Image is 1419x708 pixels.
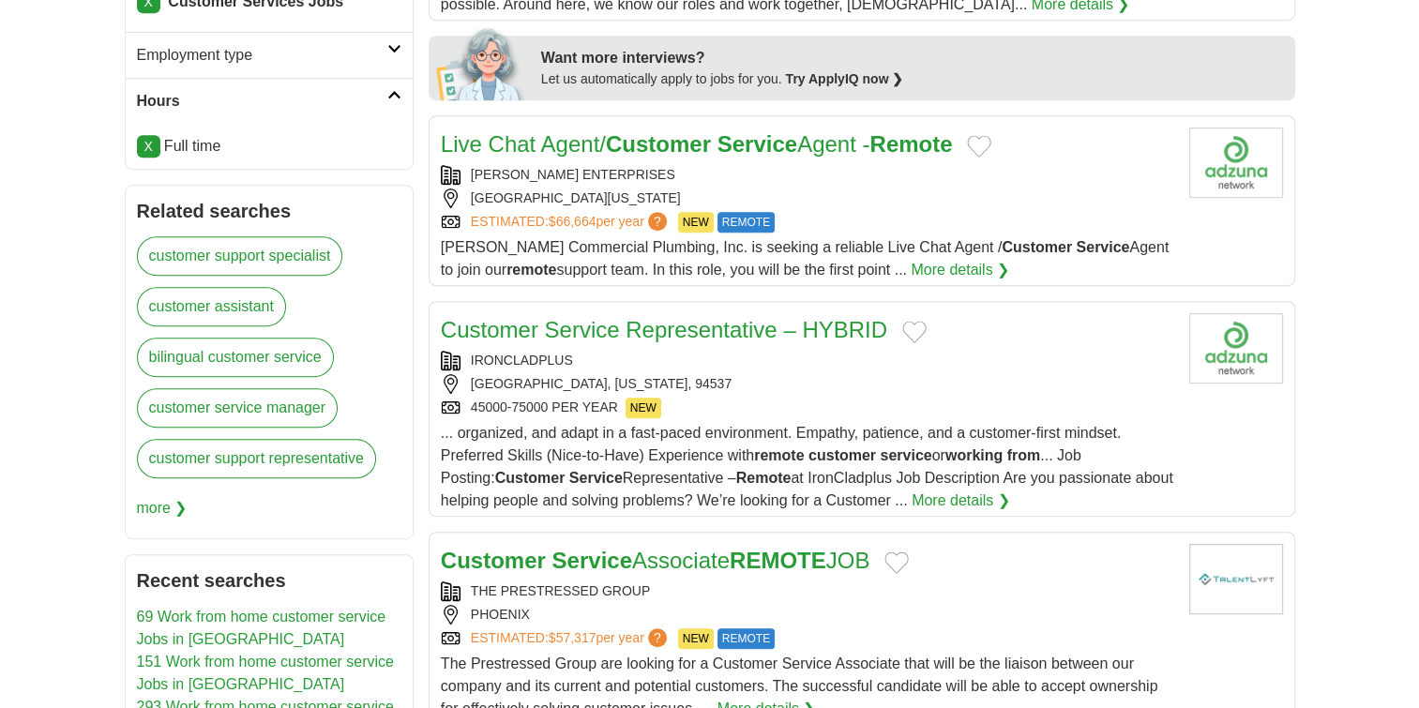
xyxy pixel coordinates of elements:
a: Employment type [126,32,413,78]
a: customer assistant [137,287,286,326]
div: [PERSON_NAME] ENTERPRISES [441,165,1174,185]
a: Live Chat Agent/Customer ServiceAgent -Remote [441,131,953,157]
span: NEW [678,212,714,233]
button: Add to favorite jobs [967,135,991,158]
h2: Hours [137,90,387,113]
img: Company logo [1189,544,1283,614]
h2: Related searches [137,197,401,225]
strong: Remote [736,470,792,486]
a: X [137,135,160,158]
span: ... organized, and adapt in a fast-paced environment. Empathy, patience, and a customer-first min... [441,425,1173,508]
span: ? [648,212,667,231]
img: Company logo [1189,313,1283,384]
span: NEW [626,398,661,418]
strong: service [880,447,931,463]
span: NEW [678,628,714,649]
strong: Service [552,548,632,573]
span: REMOTE [717,628,775,649]
a: Customer ServiceAssociateREMOTEJOB [441,548,870,573]
strong: Customer [606,131,711,157]
div: THE PRESTRESSED GROUP [441,581,1174,601]
h2: Employment type [137,44,387,67]
button: Add to favorite jobs [902,321,927,343]
h2: Recent searches [137,566,401,595]
strong: Customer [1002,239,1072,255]
strong: Service [569,470,623,486]
div: IRONCLADPLUS [441,351,1174,370]
div: PHOENIX [441,605,1174,625]
strong: Service [717,131,797,157]
a: ESTIMATED:$66,664per year? [471,212,671,233]
span: [PERSON_NAME] Commercial Plumbing, Inc. is seeking a reliable Live Chat Agent / Agent to join our... [441,239,1169,278]
a: Hours [126,78,413,124]
li: Full time [137,135,401,158]
span: $66,664 [549,214,596,229]
a: 69 Work from home customer service Jobs in [GEOGRAPHIC_DATA] [137,609,386,647]
div: Let us automatically apply to jobs for you. [541,69,1284,89]
img: apply-iq-scientist.png [436,25,527,100]
a: customer service manager [137,388,339,428]
strong: Customer [441,548,546,573]
img: Company logo [1189,128,1283,198]
div: [GEOGRAPHIC_DATA][US_STATE] [441,188,1174,208]
strong: customer [808,447,876,463]
strong: remote [506,262,556,278]
span: REMOTE [717,212,775,233]
a: 151 Work from home customer service Jobs in [GEOGRAPHIC_DATA] [137,654,394,692]
a: customer support specialist [137,236,343,276]
button: Add to favorite jobs [884,551,909,574]
a: ESTIMATED:$57,317per year? [471,628,671,649]
a: customer support representative [137,439,376,478]
strong: remote [754,447,804,463]
div: 45000-75000 PER YEAR [441,398,1174,418]
div: [GEOGRAPHIC_DATA], [US_STATE], 94537 [441,374,1174,394]
a: More details ❯ [912,490,1010,512]
a: bilingual customer service [137,338,334,377]
span: more ❯ [137,490,188,527]
strong: Customer [495,470,566,486]
strong: Service [1076,239,1129,255]
span: $57,317 [549,630,596,645]
div: Want more interviews? [541,47,1284,69]
strong: REMOTE [730,548,826,573]
strong: Remote [869,131,952,157]
strong: from [1007,447,1041,463]
strong: working [945,447,1003,463]
a: Customer Service Representative – HYBRID [441,317,887,342]
a: More details ❯ [911,259,1009,281]
span: ? [648,628,667,647]
a: Try ApplyIQ now ❯ [786,71,904,86]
